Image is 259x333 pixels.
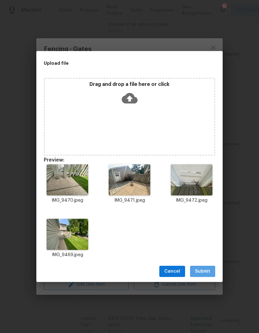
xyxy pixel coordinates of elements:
img: Z [47,164,88,195]
p: IMG_9471.jpeg [106,197,153,204]
h2: Upload file [44,60,187,67]
button: Submit [190,266,215,277]
span: Submit [195,268,210,275]
img: 9k= [109,164,150,195]
p: IMG_9470.jpeg [44,197,91,204]
p: Drag and drop a file here or click [45,81,214,88]
img: Z [47,219,88,250]
button: Cancel [159,266,185,277]
p: IMG_9469.jpeg [44,252,91,258]
span: Cancel [164,268,180,275]
img: 9k= [171,164,212,195]
p: IMG_9472.jpeg [168,197,215,204]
